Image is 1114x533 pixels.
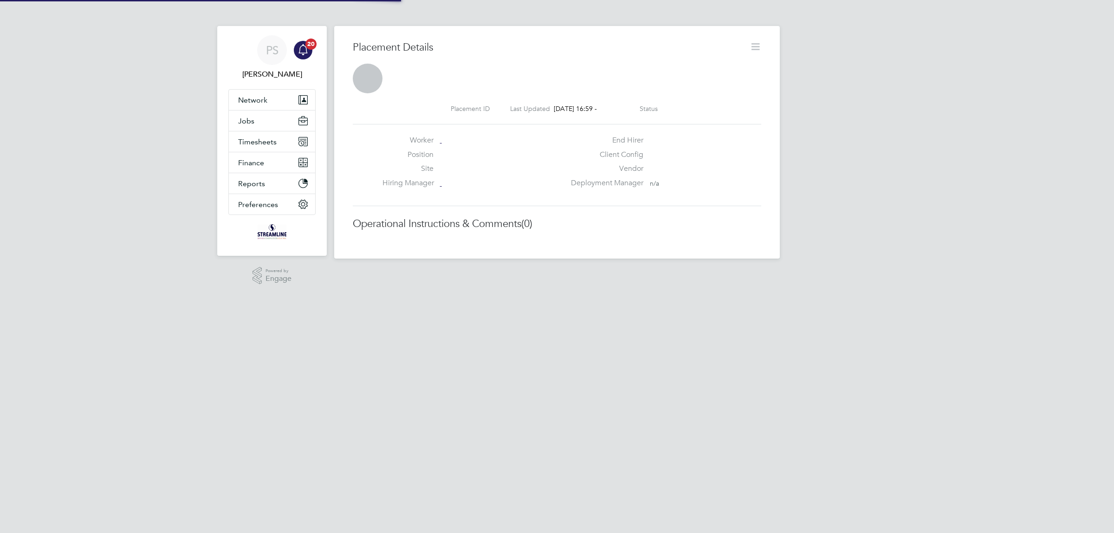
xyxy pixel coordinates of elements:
button: Timesheets [229,131,315,152]
button: Finance [229,152,315,173]
span: PS [266,44,278,56]
label: Hiring Manager [382,178,434,188]
a: 20 [294,35,312,65]
h3: Placement Details [353,41,743,54]
span: Timesheets [238,137,277,146]
label: Worker [382,136,434,145]
span: n/a [650,179,659,188]
label: Position [382,150,434,160]
span: (0) [521,217,532,230]
span: Jobs [238,117,254,125]
label: Site [382,164,434,174]
label: Client Config [565,150,643,160]
span: Reports [238,179,265,188]
a: Powered byEngage [253,267,292,285]
label: Deployment Manager [565,178,643,188]
span: Preferences [238,200,278,209]
span: Network [238,96,267,104]
span: Paul Sullivan [228,69,316,80]
button: Network [229,90,315,110]
label: Vendor [565,164,643,174]
span: Finance [238,158,264,167]
label: Status [640,104,658,113]
a: PS[PERSON_NAME] [228,35,316,80]
h3: Operational Instructions & Comments [353,217,761,231]
a: Go to home page [228,224,316,239]
img: streamlineservices-logo-retina.png [258,224,287,239]
nav: Main navigation [217,26,327,256]
span: Engage [266,275,291,283]
label: Placement ID [451,104,490,113]
button: Jobs [229,110,315,131]
label: Last Updated [510,104,550,113]
span: 20 [305,39,317,50]
button: Reports [229,173,315,194]
button: Preferences [229,194,315,214]
span: Powered by [266,267,291,275]
span: [DATE] 16:59 - [554,104,597,113]
label: End Hirer [565,136,643,145]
